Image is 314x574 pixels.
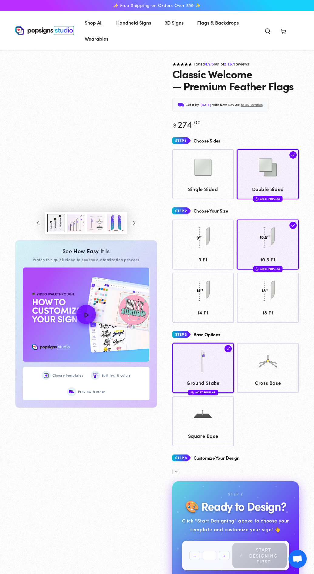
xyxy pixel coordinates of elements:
[80,15,107,31] a: Shop All
[253,346,283,376] img: Cross Base
[193,118,201,126] sup: .00
[175,308,231,317] span: 14 Ft
[191,390,194,394] img: fire.svg
[85,18,103,27] span: Shop All
[188,390,218,395] div: Most Popular
[237,343,299,393] a: Cross Base Cross Base
[188,399,218,429] img: Square Base
[188,222,218,253] img: 9 Ft
[172,220,234,270] a: 9 Ft 9 Ft
[289,550,307,568] div: Open chat
[211,62,214,66] span: /5
[224,62,234,66] span: 2,167
[240,308,296,317] span: 18 Ft
[253,196,283,202] div: Most Popular
[67,214,85,232] button: Load image 2 in gallery view
[87,214,105,232] button: Load image 3 in gallery view
[78,389,105,395] span: Preview & order
[228,491,243,498] div: Step 2
[225,345,232,352] img: check.svg
[205,62,211,66] span: 4.9
[85,34,108,43] span: Wearables
[23,257,150,262] div: Watch this quick video to see the customization process
[113,3,201,8] span: ✨ Free Shipping on Orders Over $99 ✨
[172,68,299,92] h1: Classic Welcome — Premium Feather Flags
[175,185,231,193] span: Single Sided
[237,149,299,199] a: Double Sided Double Sided Most Popular
[107,214,125,232] button: Load image 4 in gallery view
[260,24,275,37] summary: Search our site
[23,248,150,254] div: See How Easy It Is
[172,149,234,199] a: Single Sided Single Sided
[186,102,199,108] span: Get it by
[175,255,231,264] span: 9 Ft
[32,217,45,230] button: Slide left
[15,26,74,35] img: Popsigns Studio
[188,152,218,183] img: Single Sided
[102,372,131,378] span: Edit text & colors
[182,516,289,534] div: Click "Start Designing" above to choose your template and customize your sign! 👆
[112,15,156,31] a: Handheld Signs
[253,222,283,253] img: 10.5 Ft
[188,276,218,306] img: 14 Ft
[23,267,149,362] button: How to Customize Your Design
[253,152,283,183] img: Double Sided
[256,197,259,201] img: fire.svg
[52,372,83,378] span: Choose templates
[175,378,231,387] span: Ground Stake
[201,102,211,108] span: [DATE]
[194,455,240,461] h4: Customize Your Design
[172,118,201,130] bdi: 274
[197,18,239,27] span: Flags & Backdrops
[69,390,74,394] img: Preview & order
[93,373,97,378] img: Edit text & colors
[256,267,259,271] img: fire.svg
[240,378,296,387] span: Cross Base
[194,62,249,66] span: Rated out of Reviews
[194,208,228,213] h4: Choose Your Size
[80,31,113,47] a: Wearables
[240,255,296,264] span: 10.5 Ft
[127,217,140,230] button: Slide right
[253,276,283,306] img: 18 Ft
[172,273,234,323] a: 14 Ft 14 Ft
[193,15,243,31] a: Flags & Backdrops
[44,373,49,378] img: Choose templates
[194,332,221,337] h4: Base Options
[172,343,234,393] a: Ground Stake Ground Stake Most Popular
[212,102,239,108] span: with Next Day Air
[172,396,234,446] a: Square Base Square Base
[172,135,191,146] img: Step 1
[172,205,191,217] img: Step 2
[253,266,283,272] div: Most Popular
[289,151,297,159] img: check.svg
[47,214,65,232] button: Load image 1 in gallery view
[165,18,184,27] span: 3D Signs
[237,220,299,270] a: 10.5 Ft 10.5 Ft Most Popular
[185,500,286,512] h2: 🎨 Ready to Design?
[175,431,231,440] span: Square Base
[116,18,151,27] span: Handheld Signs
[172,452,191,464] img: Step 4
[160,15,188,31] a: 3D Signs
[173,121,177,129] span: $
[194,138,221,143] h4: Choose Sides
[15,61,157,234] media-gallery: Gallery Viewer
[237,273,299,323] a: 18 Ft 18 Ft
[172,329,191,340] img: Step 3
[240,185,296,193] span: Double Sided
[188,346,218,376] img: Ground Stake
[289,222,297,229] img: check.svg
[241,102,263,108] span: to US Location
